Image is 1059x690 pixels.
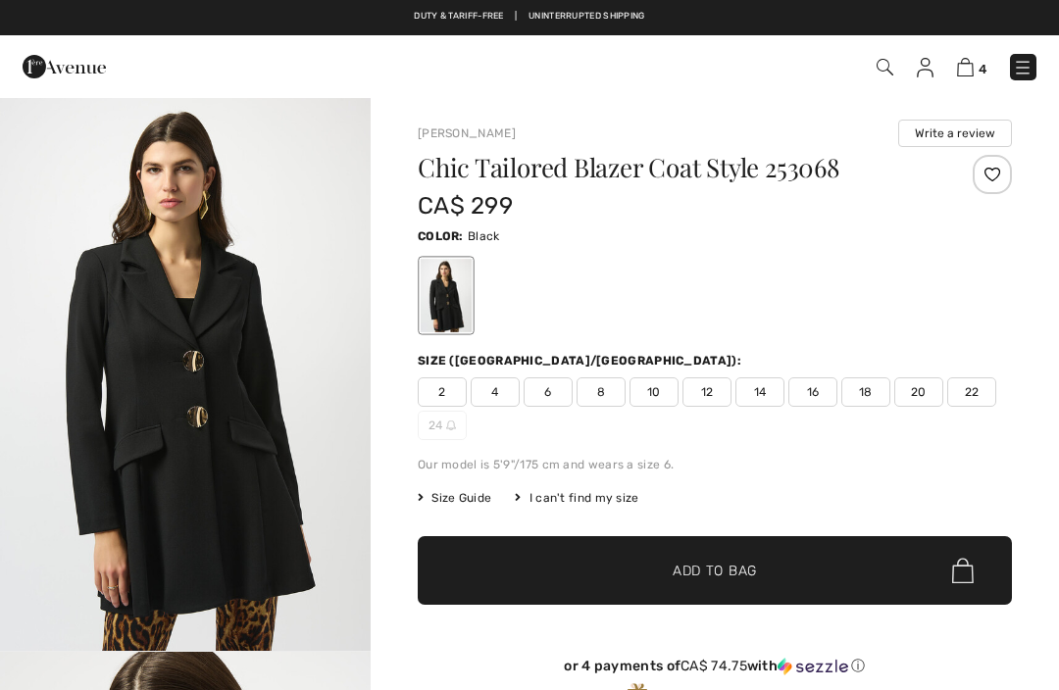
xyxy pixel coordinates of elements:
span: 12 [682,377,731,407]
div: Size ([GEOGRAPHIC_DATA]/[GEOGRAPHIC_DATA]): [418,352,745,370]
span: 4 [471,377,520,407]
span: 8 [577,377,626,407]
div: I can't find my size [515,489,638,507]
button: Add to Bag [418,536,1012,605]
span: Size Guide [418,489,491,507]
span: 16 [788,377,837,407]
div: Our model is 5'9"/175 cm and wears a size 6. [418,456,1012,473]
span: 20 [894,377,943,407]
img: ring-m.svg [446,420,456,430]
a: 1ère Avenue [23,56,106,74]
img: Sezzle [778,658,848,675]
a: [PERSON_NAME] [418,126,516,140]
a: 4 [957,55,986,78]
span: 10 [630,377,679,407]
img: Bag.svg [952,558,974,583]
img: Menu [1013,58,1033,77]
button: Write a review [898,120,1012,147]
div: or 4 payments ofCA$ 74.75withSezzle Click to learn more about Sezzle [418,658,1012,682]
span: 24 [418,411,467,440]
span: Black [468,229,500,243]
img: Search [877,59,893,75]
img: Shopping Bag [957,58,974,76]
h1: Chic Tailored Blazer Coat Style 253068 [418,155,913,180]
span: 22 [947,377,996,407]
span: 4 [979,62,986,76]
span: 18 [841,377,890,407]
img: 1ère Avenue [23,47,106,86]
div: Black [421,259,472,332]
span: CA$ 299 [418,192,513,220]
span: Color: [418,229,464,243]
span: Add to Bag [673,561,757,581]
div: or 4 payments of with [418,658,1012,675]
span: 6 [524,377,573,407]
span: 14 [735,377,784,407]
img: My Info [917,58,933,77]
span: CA$ 74.75 [681,658,747,674]
span: 2 [418,377,467,407]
